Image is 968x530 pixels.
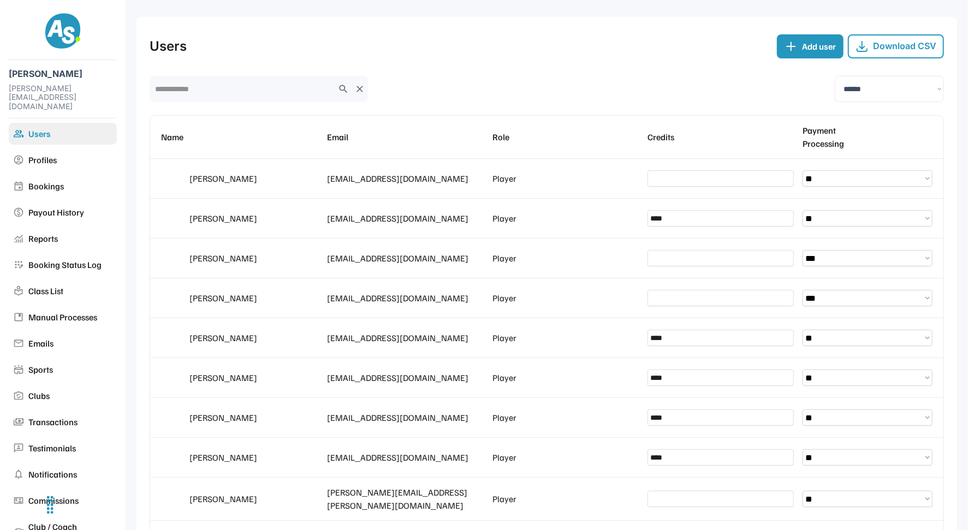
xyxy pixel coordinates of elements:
[648,130,794,144] div: Credits
[189,492,318,505] div: [PERSON_NAME]
[13,312,24,323] img: developer_guide_24dp_909090_FILL0_wght400_GRAD0_opsz24.svg
[493,252,517,265] div: Player
[161,130,318,144] div: Name
[28,468,112,481] div: Notifications
[28,311,112,324] div: Manual Processes
[189,331,318,344] div: [PERSON_NAME]
[327,130,484,144] div: Email
[327,172,484,185] div: [EMAIL_ADDRESS][DOMAIN_NAME]
[13,259,24,270] img: app_registration_24dp_909090_FILL0_wght400_GRAD0_opsz24.svg
[493,291,517,305] div: Player
[493,212,517,225] div: Player
[327,212,484,225] div: [EMAIL_ADDRESS][DOMAIN_NAME]
[28,494,112,507] div: Commissions
[13,181,24,192] img: event_24dp_909090_FILL0_wght400_GRAD0_opsz24.svg
[13,443,24,454] img: 3p_24dp_909090_FILL0_wght400_GRAD0_opsz24.svg
[28,389,112,402] div: Clubs
[28,153,112,166] div: Profiles
[327,291,484,305] div: [EMAIL_ADDRESS][DOMAIN_NAME]
[13,233,24,244] img: monitoring_24dp_909090_FILL0_wght400_GRAD0_opsz24.svg
[13,154,24,165] img: account_circle_24dp_909090_FILL0_wght400_GRAD0_opsz24.svg
[327,252,484,265] div: [EMAIL_ADDRESS][DOMAIN_NAME]
[189,291,318,305] div: [PERSON_NAME]
[28,258,112,271] div: Booking Status Log
[327,451,484,464] div: [EMAIL_ADDRESS][DOMAIN_NAME]
[189,172,318,185] div: [PERSON_NAME]
[9,84,117,111] div: [PERSON_NAME][EMAIL_ADDRESS][DOMAIN_NAME]
[45,13,80,49] img: AS-100x100%402x.png
[28,337,112,350] div: Emails
[493,411,517,424] div: Player
[189,451,318,464] div: [PERSON_NAME]
[150,37,187,56] div: Users
[493,130,639,144] div: Role
[28,206,112,219] div: Payout History
[873,41,936,51] div: Download CSV
[28,284,112,297] div: Class List
[189,212,318,225] div: [PERSON_NAME]
[13,364,24,375] img: stadium_24dp_909090_FILL0_wght400_GRAD0_opsz24.svg
[28,232,112,245] div: Reports
[803,124,933,150] div: Payment Processing
[327,371,484,384] div: [EMAIL_ADDRESS][DOMAIN_NAME]
[493,172,517,185] div: Player
[9,69,117,79] div: [PERSON_NAME]
[493,451,517,464] div: Player
[13,128,24,139] img: group_24dp_2596BE_FILL0_wght400_GRAD0_opsz24.svg
[13,469,24,480] img: notifications_24dp_909090_FILL0_wght400_GRAD0_opsz24.svg
[802,40,836,53] div: Add user
[189,371,318,384] div: [PERSON_NAME]
[327,411,484,424] div: [EMAIL_ADDRESS][DOMAIN_NAME]
[28,127,112,140] div: Users
[13,207,24,218] img: paid_24dp_909090_FILL0_wght400_GRAD0_opsz24.svg
[13,338,24,349] img: mail_24dp_909090_FILL0_wght400_GRAD0_opsz24.svg
[327,331,484,344] div: [EMAIL_ADDRESS][DOMAIN_NAME]
[28,415,112,428] div: Transactions
[13,285,24,296] img: local_library_24dp_909090_FILL0_wght400_GRAD0_opsz24.svg
[28,180,112,193] div: Bookings
[327,486,484,512] div: [PERSON_NAME][EMAIL_ADDRESS][PERSON_NAME][DOMAIN_NAME]
[493,492,517,505] div: Player
[493,371,517,384] div: Player
[28,363,112,376] div: Sports
[493,331,517,344] div: Player
[13,390,24,401] img: party_mode_24dp_909090_FILL0_wght400_GRAD0_opsz24.svg
[189,252,318,265] div: [PERSON_NAME]
[28,442,112,455] div: Testimonials
[13,416,24,427] img: payments_24dp_909090_FILL0_wght400_GRAD0_opsz24.svg
[189,411,318,424] div: [PERSON_NAME]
